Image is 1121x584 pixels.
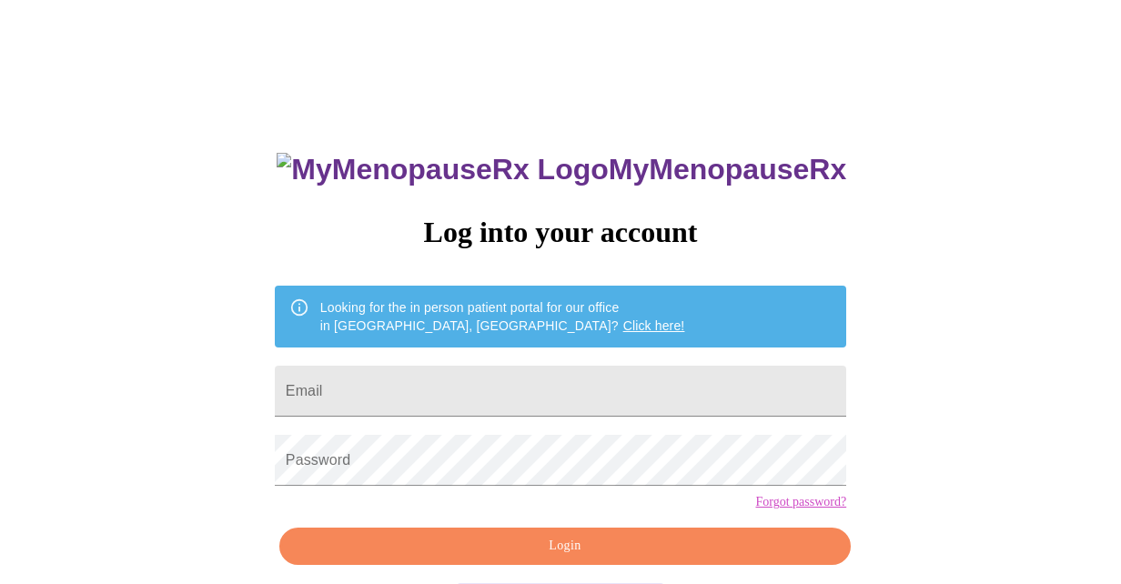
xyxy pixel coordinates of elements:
h3: Log into your account [275,216,846,249]
img: MyMenopauseRx Logo [277,153,608,186]
h3: MyMenopauseRx [277,153,846,186]
span: Login [300,535,830,558]
button: Login [279,528,851,565]
div: Looking for the in person patient portal for our office in [GEOGRAPHIC_DATA], [GEOGRAPHIC_DATA]? [320,291,685,342]
a: Forgot password? [755,495,846,509]
a: Click here! [623,318,685,333]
